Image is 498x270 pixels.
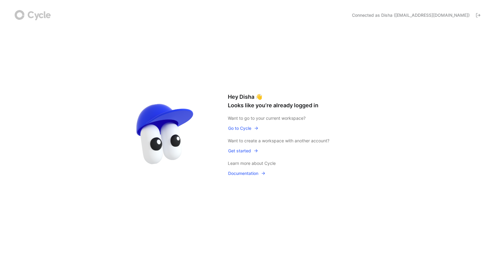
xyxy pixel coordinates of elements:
button: Documentation [228,169,266,177]
button: Go to Cycle [228,124,259,132]
div: Learn more about Cycle [228,160,374,167]
div: Want to create a workspace with another account? [228,137,374,144]
img: avatar [124,94,206,176]
span: Connected as Disha ([EMAIL_ADDRESS][DOMAIN_NAME]) [352,12,470,18]
span: Documentation [228,170,266,177]
button: Get started [228,147,259,155]
div: Want to go to your current workspace? [228,115,374,122]
button: Connected as Disha ([EMAIL_ADDRESS][DOMAIN_NAME]) [349,10,483,20]
span: Get started [228,147,258,155]
h1: Hey Disha 👋 Looks like you’re already logged in [228,93,374,110]
span: Go to Cycle [228,125,259,132]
